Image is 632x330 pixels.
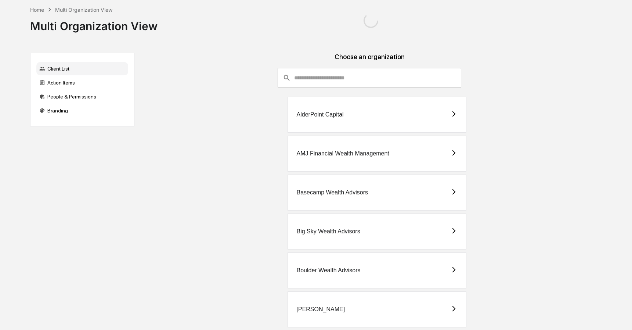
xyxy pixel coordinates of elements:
[30,14,158,33] div: Multi Organization View
[30,7,44,13] div: Home
[297,189,368,196] div: Basecamp Wealth Advisors
[278,68,461,88] div: consultant-dashboard__filter-organizations-search-bar
[297,150,389,157] div: AMJ Financial Wealth Management
[36,90,128,103] div: People & Permissions
[36,104,128,117] div: Branding
[297,111,344,118] div: AlderPoint Capital
[297,306,345,313] div: [PERSON_NAME]
[140,53,599,68] div: Choose an organization
[55,7,112,13] div: Multi Organization View
[297,228,360,235] div: Big Sky Wealth Advisors
[297,267,361,274] div: Boulder Wealth Advisors
[36,76,128,89] div: Action Items
[36,62,128,75] div: Client List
